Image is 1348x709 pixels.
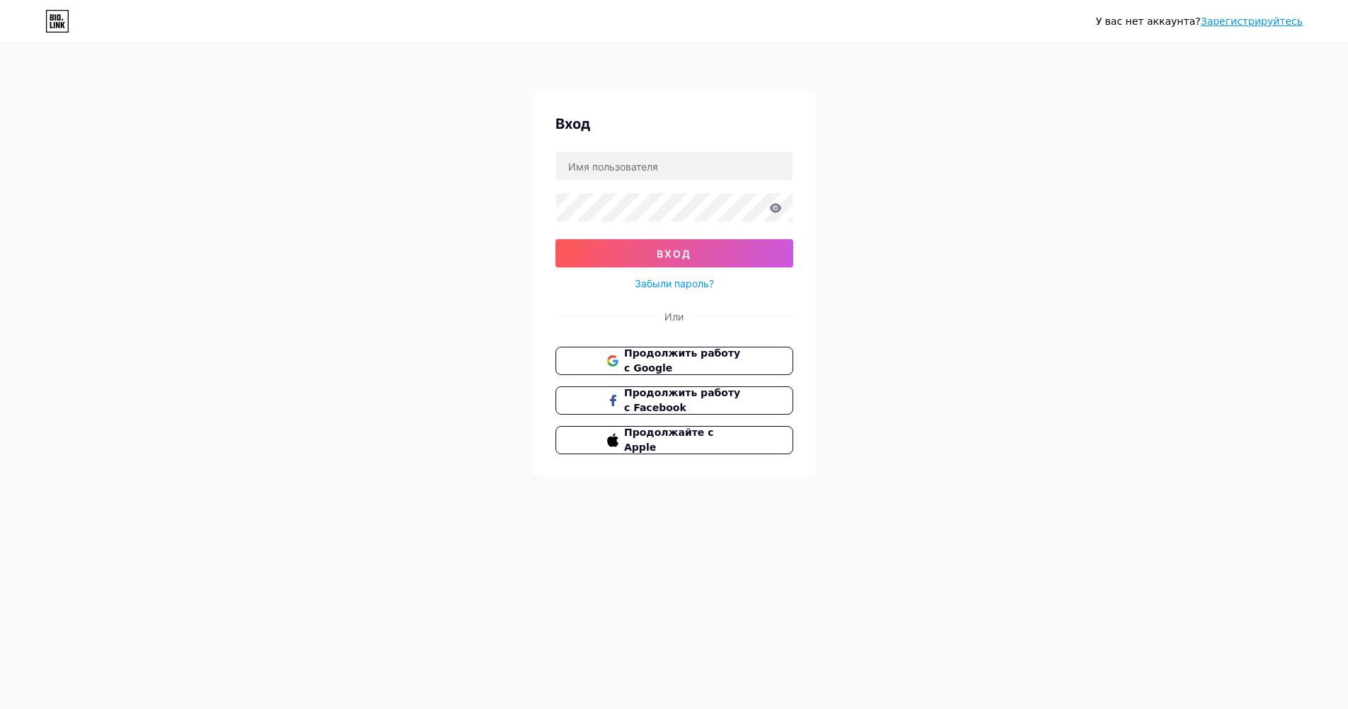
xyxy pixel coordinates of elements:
[555,386,793,415] button: Продолжить работу с Facebook
[556,152,793,180] input: Имя пользователя
[664,311,684,323] ya-tr-span: Или
[624,387,740,413] ya-tr-span: Продолжить работу с Facebook
[1201,16,1303,27] a: Зарегистрируйтесь
[635,277,714,289] ya-tr-span: Забыли пароль?
[555,239,793,267] button: вход
[624,427,714,453] ya-tr-span: Продолжайте с Apple
[657,248,691,260] ya-tr-span: вход
[1096,16,1201,27] ya-tr-span: У вас нет аккаунта?
[635,276,714,291] a: Забыли пароль?
[555,426,793,454] button: Продолжайте с Apple
[555,115,590,132] ya-tr-span: Вход
[555,347,793,375] button: Продолжить работу с Google
[624,347,740,374] ya-tr-span: Продолжить работу с Google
